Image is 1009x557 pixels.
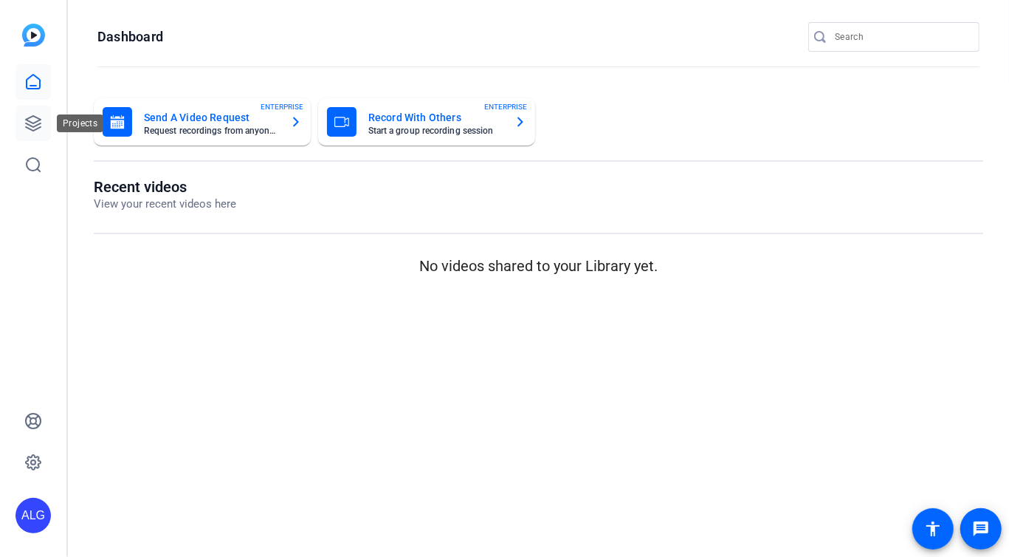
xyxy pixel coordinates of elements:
[144,109,278,126] mat-card-title: Send A Video Request
[972,520,990,538] mat-icon: message
[16,498,51,533] div: ALG
[94,178,236,196] h1: Recent videos
[261,101,303,112] span: ENTERPRISE
[144,126,278,135] mat-card-subtitle: Request recordings from anyone, anywhere
[318,98,535,146] button: Record With OthersStart a group recording sessionENTERPRISE
[368,109,503,126] mat-card-title: Record With Others
[835,28,968,46] input: Search
[94,255,983,277] p: No videos shared to your Library yet.
[94,196,236,213] p: View your recent videos here
[924,520,942,538] mat-icon: accessibility
[94,98,311,146] button: Send A Video RequestRequest recordings from anyone, anywhereENTERPRISE
[485,101,528,112] span: ENTERPRISE
[22,24,45,47] img: blue-gradient.svg
[57,115,103,132] div: Projects
[368,126,503,135] mat-card-subtitle: Start a group recording session
[97,28,163,46] h1: Dashboard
